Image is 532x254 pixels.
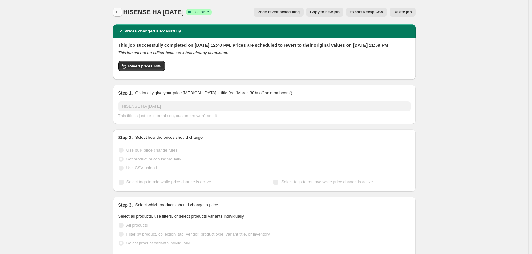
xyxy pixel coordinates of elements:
[310,10,340,15] span: Copy to new job
[125,28,181,34] h2: Prices changed successfully
[113,8,122,17] button: Price change jobs
[118,101,411,111] input: 30% off holiday sale
[390,8,415,17] button: Delete job
[118,50,228,55] i: This job cannot be edited because it has already completed.
[118,42,411,48] h2: This job successfully completed on [DATE] 12:40 PM. Prices are scheduled to revert to their origi...
[126,180,211,184] span: Select tags to add while price change is active
[350,10,383,15] span: Export Recap CSV
[393,10,412,15] span: Delete job
[126,157,181,161] span: Set product prices individually
[306,8,343,17] button: Copy to new job
[192,10,209,15] span: Complete
[254,8,304,17] button: Price revert scheduling
[128,64,161,69] span: Revert prices now
[126,232,270,236] span: Filter by product, collection, tag, vendor, product type, variant title, or inventory
[135,202,218,208] p: Select which products should change in price
[118,214,244,219] span: Select all products, use filters, or select products variants individually
[126,148,177,152] span: Use bulk price change rules
[118,61,165,71] button: Revert prices now
[257,10,300,15] span: Price revert scheduling
[135,90,292,96] p: Optionally give your price [MEDICAL_DATA] a title (eg "March 30% off sale on boots")
[123,9,184,16] span: HISENSE HA [DATE]
[281,180,373,184] span: Select tags to remove while price change is active
[126,241,190,245] span: Select product variants individually
[118,113,217,118] span: This title is just for internal use, customers won't see it
[135,134,203,141] p: Select how the prices should change
[118,90,133,96] h2: Step 1.
[118,202,133,208] h2: Step 3.
[126,223,148,228] span: All products
[126,166,157,170] span: Use CSV upload
[118,134,133,141] h2: Step 2.
[346,8,387,17] button: Export Recap CSV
